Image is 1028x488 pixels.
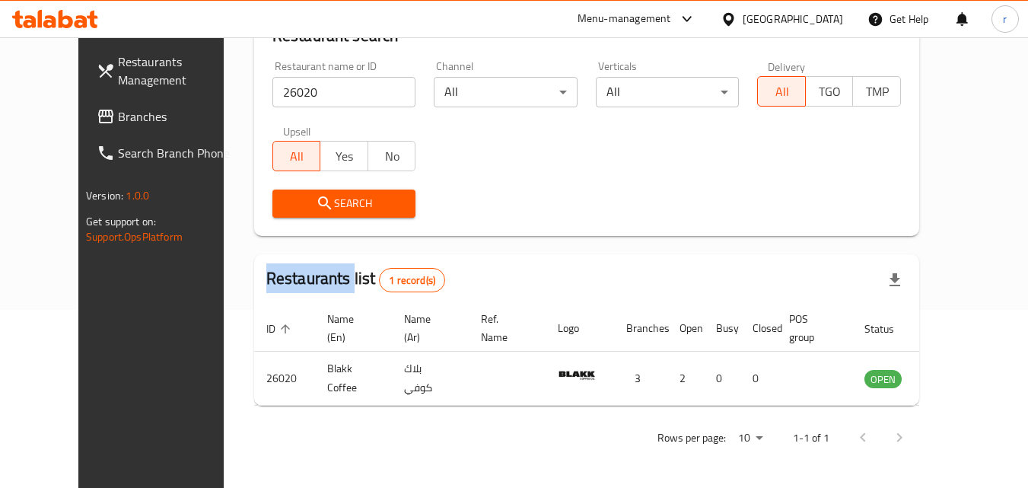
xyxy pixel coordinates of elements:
[1003,11,1007,27] span: r
[380,273,444,288] span: 1 record(s)
[877,262,913,298] div: Export file
[740,352,777,406] td: 0
[404,310,450,346] span: Name (Ar)
[864,371,902,388] span: OPEN
[368,141,416,171] button: No
[272,77,416,107] input: Search for restaurant name or ID..
[740,305,777,352] th: Closed
[812,81,848,103] span: TGO
[768,61,806,72] label: Delivery
[789,310,834,346] span: POS group
[320,141,368,171] button: Yes
[793,429,829,448] p: 1-1 of 1
[272,190,416,218] button: Search
[614,305,667,352] th: Branches
[732,427,769,450] div: Rows per page:
[757,76,806,107] button: All
[84,43,250,98] a: Restaurants Management
[657,429,726,448] p: Rows per page:
[118,107,238,126] span: Branches
[578,10,671,28] div: Menu-management
[546,305,614,352] th: Logo
[392,352,469,406] td: بلاك كوفي
[279,145,315,167] span: All
[84,135,250,171] a: Search Branch Phone
[704,305,740,352] th: Busy
[327,310,374,346] span: Name (En)
[86,212,156,231] span: Get support on:
[704,352,740,406] td: 0
[86,186,123,206] span: Version:
[667,352,704,406] td: 2
[126,186,149,206] span: 1.0.0
[374,145,410,167] span: No
[764,81,800,103] span: All
[326,145,362,167] span: Yes
[434,77,578,107] div: All
[86,227,183,247] a: Support.OpsPlatform
[84,98,250,135] a: Branches
[596,77,740,107] div: All
[805,76,854,107] button: TGO
[864,320,914,338] span: Status
[283,126,311,136] label: Upsell
[272,24,901,47] h2: Restaurant search
[667,305,704,352] th: Open
[315,352,392,406] td: Blakk Coffee
[118,144,238,162] span: Search Branch Phone
[558,356,596,394] img: Blakk Coffee
[118,53,238,89] span: Restaurants Management
[272,141,321,171] button: All
[254,305,985,406] table: enhanced table
[743,11,843,27] div: [GEOGRAPHIC_DATA]
[864,370,902,388] div: OPEN
[859,81,895,103] span: TMP
[285,194,404,213] span: Search
[266,320,295,338] span: ID
[481,310,527,346] span: Ref. Name
[379,268,445,292] div: Total records count
[852,76,901,107] button: TMP
[254,352,315,406] td: 26020
[614,352,667,406] td: 3
[266,267,445,292] h2: Restaurants list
